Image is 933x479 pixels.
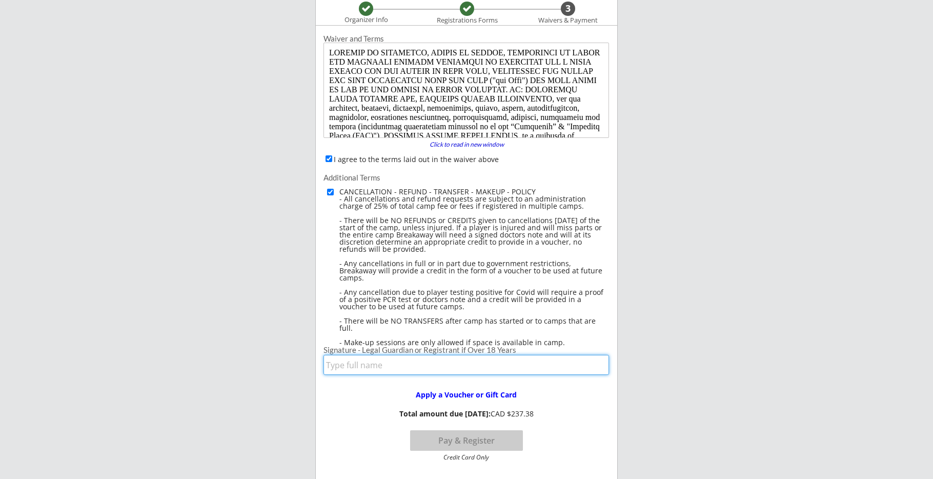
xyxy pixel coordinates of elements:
[323,346,609,354] div: Signature - Legal Guardian or Registrant if Over 18 Years
[414,454,518,461] div: Credit Card Only
[323,355,609,375] input: Type full name
[561,3,575,14] div: 3
[400,391,532,398] div: Apply a Voucher or Gift Card
[396,410,537,418] div: CAD $237.38
[533,16,603,25] div: Waivers & Payment
[423,142,510,148] div: Click to read in new window
[323,35,609,43] div: Waiver and Terms
[432,16,502,25] div: Registrations Forms
[423,142,510,150] a: Click to read in new window
[339,188,609,346] div: CANCELLATION - REFUND - TRANSFER - MAKEUP - POLICY - All cancellations and refund requests are su...
[323,174,609,182] div: Additional Terms
[410,430,523,451] button: Pay & Register
[399,409,491,418] strong: Total amount due [DATE]:
[338,16,394,24] div: Organizer Info
[334,154,499,164] label: I agree to the terms laid out in the waiver above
